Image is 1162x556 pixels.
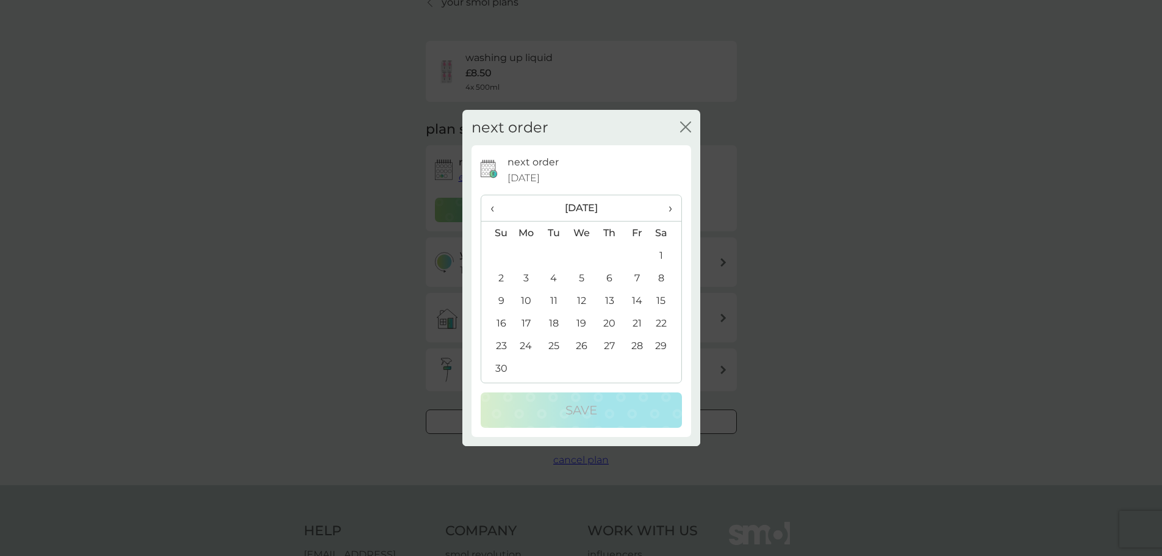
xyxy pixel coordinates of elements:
[567,289,595,312] td: 12
[650,334,681,357] td: 29
[595,312,623,334] td: 20
[481,289,512,312] td: 9
[481,334,512,357] td: 23
[595,267,623,289] td: 6
[540,334,567,357] td: 25
[512,334,540,357] td: 24
[595,289,623,312] td: 13
[650,267,681,289] td: 8
[567,222,595,245] th: We
[507,170,540,186] span: [DATE]
[650,244,681,267] td: 1
[481,392,682,428] button: Save
[659,195,672,221] span: ›
[490,195,503,221] span: ‹
[623,222,651,245] th: Fr
[565,400,597,420] p: Save
[512,289,540,312] td: 10
[680,121,691,134] button: close
[623,267,651,289] td: 7
[512,195,651,222] th: [DATE]
[512,222,540,245] th: Mo
[512,267,540,289] td: 3
[507,154,559,170] p: next order
[567,334,595,357] td: 26
[481,222,512,245] th: Su
[650,289,681,312] td: 15
[595,222,623,245] th: Th
[623,334,651,357] td: 28
[650,222,681,245] th: Sa
[623,312,651,334] td: 21
[567,312,595,334] td: 19
[512,312,540,334] td: 17
[472,119,548,137] h2: next order
[481,312,512,334] td: 16
[540,267,567,289] td: 4
[540,289,567,312] td: 11
[540,312,567,334] td: 18
[481,267,512,289] td: 2
[481,357,512,380] td: 30
[623,289,651,312] td: 14
[650,312,681,334] td: 22
[595,334,623,357] td: 27
[540,222,567,245] th: Tu
[567,267,595,289] td: 5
